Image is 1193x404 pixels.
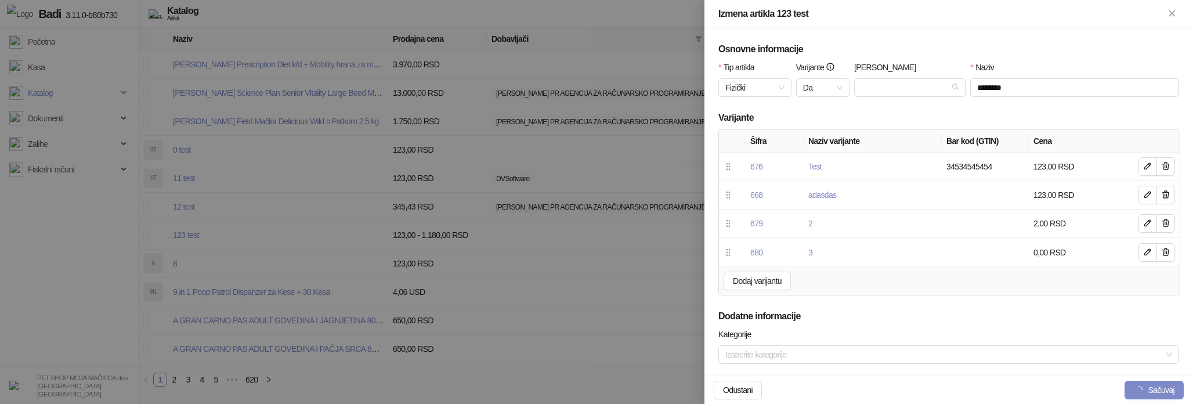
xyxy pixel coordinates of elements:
th: Cena [1029,130,1133,153]
button: Dodaj varijantu [724,272,791,290]
button: Zatvori [1165,7,1179,21]
td: 123,00 RSD [1029,181,1133,210]
button: Odustani [714,381,762,399]
h5: Osnovne informacije [718,42,1179,56]
a: 679 [750,219,762,228]
td: 0,00 RSD [1029,238,1133,266]
a: 668 [750,190,762,200]
a: Test [808,162,822,171]
label: Tip artikla [718,61,762,74]
label: Varijante [796,61,843,74]
th: Šifra [746,130,804,153]
a: 2 [808,219,812,228]
a: adasdas [808,190,836,200]
th: Bar kod (GTIN) [942,130,1029,153]
div: Izmena artikla 123 test [718,7,1165,21]
a: 3 [808,248,812,257]
label: Naziv [970,61,1002,74]
td: 34534545454 [942,153,1029,181]
span: Fizički [725,79,785,96]
label: Robna marka [854,61,924,74]
span: loading [1133,384,1144,396]
th: Naziv varijante [804,130,942,153]
a: 680 [750,248,762,257]
a: 676 [750,162,762,171]
label: Kategorije [718,328,759,341]
input: Robna marka [861,79,949,96]
button: Sačuvaj [1125,381,1184,399]
td: 2,00 RSD [1029,210,1133,238]
span: Da [803,79,843,96]
h5: Dodatne informacije [718,309,1179,323]
h5: Varijante [718,111,1179,125]
input: Naziv [970,78,1179,97]
td: 123,00 RSD [1029,153,1133,181]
